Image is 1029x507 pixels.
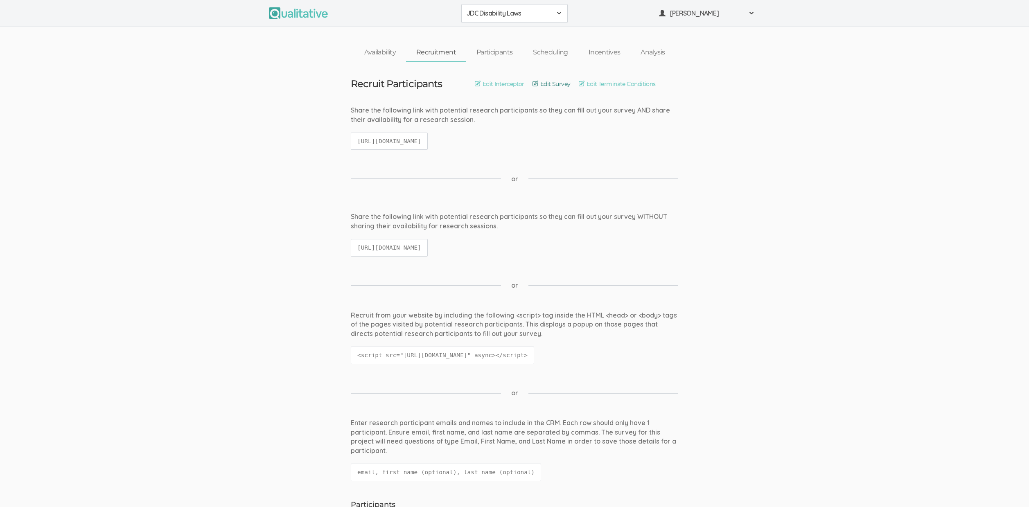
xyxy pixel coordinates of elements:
[467,9,552,18] span: JDC Disability Laws
[351,347,534,364] code: <script src="[URL][DOMAIN_NAME]" async></script>
[269,7,328,19] img: Qualitative
[475,79,524,88] a: Edit Interceptor
[511,388,518,398] span: or
[351,79,442,89] h3: Recruit Participants
[533,79,571,88] a: Edit Survey
[351,464,541,481] code: email, first name (optional), last name (optional)
[511,174,518,184] span: or
[587,80,656,88] span: Edit Terminate Conditions
[351,239,428,257] code: [URL][DOMAIN_NAME]
[351,418,678,455] div: Enter research participant emails and names to include in the CRM. Each row should only have 1 pa...
[466,44,523,61] a: Participants
[406,44,466,61] a: Recruitment
[578,44,631,61] a: Incentives
[461,4,568,23] button: JDC Disability Laws
[654,4,760,23] button: [PERSON_NAME]
[354,44,406,61] a: Availability
[351,311,678,339] div: Recruit from your website by including the following <script> tag inside the HTML <head> or <body...
[351,212,678,231] div: Share the following link with potential research participants so they can fill out your survey WI...
[351,133,428,150] code: [URL][DOMAIN_NAME]
[630,44,675,61] a: Analysis
[511,281,518,290] span: or
[351,106,678,124] div: Share the following link with potential research participants so they can fill out your survey AN...
[670,9,744,18] span: [PERSON_NAME]
[523,44,578,61] a: Scheduling
[988,468,1029,507] iframe: Chat Widget
[579,79,656,88] a: Edit Terminate Conditions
